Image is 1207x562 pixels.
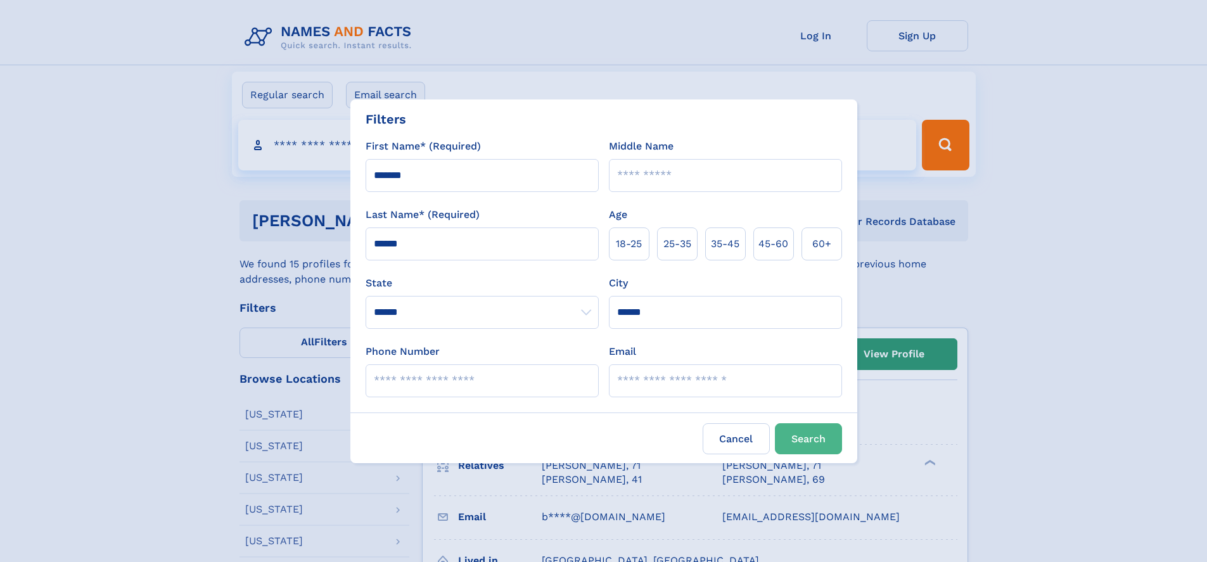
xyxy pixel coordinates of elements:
[775,423,842,454] button: Search
[663,236,691,252] span: 25‑35
[609,207,627,222] label: Age
[703,423,770,454] label: Cancel
[758,236,788,252] span: 45‑60
[366,276,599,291] label: State
[609,344,636,359] label: Email
[366,110,406,129] div: Filters
[366,207,480,222] label: Last Name* (Required)
[366,344,440,359] label: Phone Number
[812,236,831,252] span: 60+
[609,276,628,291] label: City
[609,139,674,154] label: Middle Name
[366,139,481,154] label: First Name* (Required)
[711,236,739,252] span: 35‑45
[616,236,642,252] span: 18‑25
